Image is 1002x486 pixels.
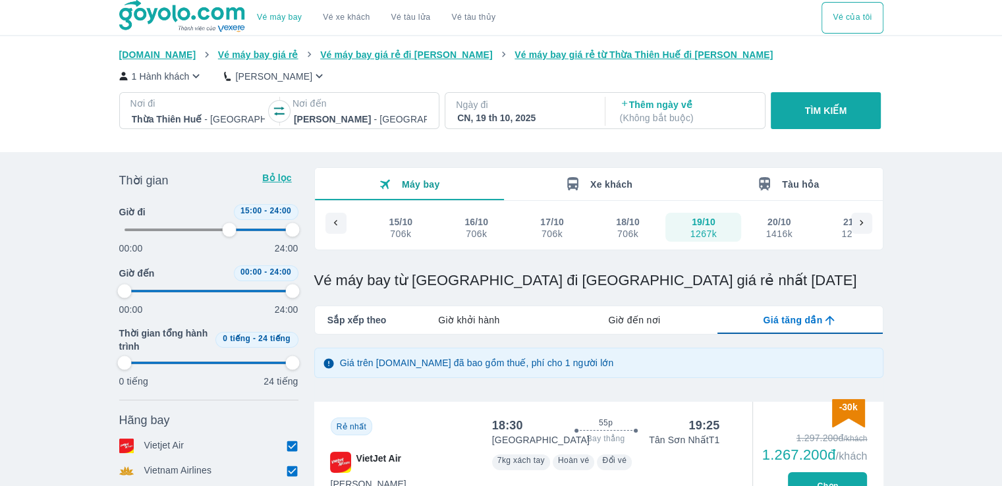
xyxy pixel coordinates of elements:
span: Hoàn vé [558,456,590,465]
span: Vé máy bay giá rẻ [218,49,298,60]
button: 1 Hành khách [119,69,204,83]
button: [PERSON_NAME] [224,69,326,83]
span: Xe khách [590,179,632,190]
span: 00:00 [240,267,262,277]
span: Thời gian [119,173,169,188]
p: [PERSON_NAME] [235,70,312,83]
div: 706k [617,229,639,239]
div: 18/10 [616,215,640,229]
span: Giá tăng dần [763,313,822,327]
p: Nơi đến [292,97,428,110]
span: 24:00 [269,206,291,215]
span: - [264,206,267,215]
span: Tàu hỏa [782,179,820,190]
a: Vé tàu lửa [381,2,441,34]
span: Máy bay [402,179,440,190]
nav: breadcrumb [119,48,883,61]
span: 24:00 [269,267,291,277]
span: 55p [599,418,613,428]
p: 24:00 [275,303,298,316]
p: Vietnam Airlines [144,464,212,478]
p: [GEOGRAPHIC_DATA] [492,433,590,446]
span: VietJet Air [356,452,401,473]
div: 1267k [690,229,717,239]
div: 21/10 [843,215,867,229]
span: [DOMAIN_NAME] [119,49,196,60]
span: Thời gian tổng hành trình [119,327,210,353]
img: discount [832,399,865,427]
div: 15/10 [389,215,412,229]
p: Giá trên [DOMAIN_NAME] đã bao gồm thuế, phí cho 1 người lớn [340,356,614,369]
p: Thêm ngày về [620,98,753,124]
div: 16/10 [464,215,488,229]
span: Đổi vé [602,456,626,465]
div: lab API tabs example [386,306,882,334]
div: 18:30 [492,418,523,433]
a: Vé xe khách [323,13,370,22]
p: 1 Hành khách [132,70,190,83]
p: 24:00 [275,242,298,255]
span: Giờ đi [119,205,146,219]
span: Rẻ nhất [337,422,366,431]
p: Vietjet Air [144,439,184,453]
p: 00:00 [119,242,143,255]
div: CN, 19 th 10, 2025 [457,111,590,124]
span: Vé máy bay giá rẻ đi [PERSON_NAME] [320,49,493,60]
a: Vé máy bay [257,13,302,22]
h1: Vé máy bay từ [GEOGRAPHIC_DATA] đi [GEOGRAPHIC_DATA] giá rẻ nhất [DATE] [314,271,883,290]
span: - [253,334,256,343]
span: Sắp xếp theo [327,313,387,327]
span: - [264,267,267,277]
div: 19:25 [688,418,719,433]
div: 17/10 [540,215,564,229]
div: 19/10 [692,215,715,229]
span: 15:00 [240,206,262,215]
span: -30k [839,402,857,412]
div: 706k [389,229,412,239]
button: Bỏ lọc [256,167,298,188]
p: TÌM KIẾM [805,104,847,117]
p: ( Không bắt buộc ) [620,111,753,124]
span: /khách [835,450,867,462]
div: 1287k [841,229,868,239]
img: VJ [330,452,351,473]
div: 1.267.200đ [762,447,868,463]
div: 1416k [765,229,792,239]
div: choose transportation mode [821,2,883,34]
p: 0 tiếng [119,375,148,388]
span: Giờ đến nơi [608,313,660,327]
span: Giờ đến [119,267,155,280]
div: 1.297.200đ [762,431,868,445]
p: 00:00 [119,303,143,316]
p: Nơi đi [130,97,266,110]
span: 7kg xách tay [497,456,545,465]
span: Giờ khởi hành [438,313,499,327]
button: Vé tàu thủy [441,2,506,34]
span: Vé máy bay giá rẻ từ Thừa Thiên Huế đi [PERSON_NAME] [515,49,773,60]
span: Hãng bay [119,412,170,428]
p: Bỏ lọc [262,171,293,184]
button: TÌM KIẾM [771,92,881,129]
div: 20/10 [767,215,791,229]
p: Tân Sơn Nhất T1 [649,433,719,446]
span: 24 tiếng [258,334,291,343]
div: choose transportation mode [246,2,506,34]
span: 0 tiếng [223,334,250,343]
button: Vé của tôi [821,2,883,34]
p: Ngày đi [456,98,592,111]
p: 24 tiếng [264,375,298,388]
div: 706k [541,229,563,239]
div: 706k [465,229,487,239]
